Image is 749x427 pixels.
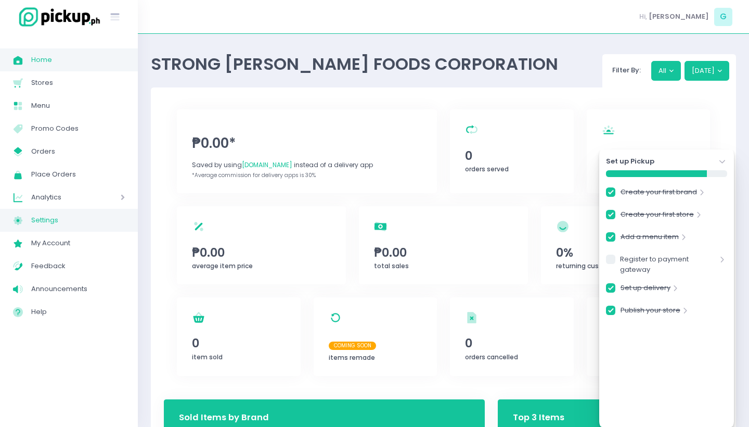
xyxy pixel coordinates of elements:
span: Settings [31,213,125,227]
a: 0refunded orders [587,297,711,376]
a: 0orders [587,109,711,193]
a: 0orders cancelled [450,297,574,376]
a: Register to payment gateway [620,254,717,274]
a: ₱0.00average item price [177,206,346,284]
span: orders cancelled [465,353,518,361]
a: Create your first brand [621,187,697,201]
span: G [714,8,732,26]
span: orders served [465,165,509,173]
span: 0% [556,244,695,261]
span: items remade [329,353,375,362]
span: 0 [465,147,558,165]
a: ₱0.00total sales [359,206,528,284]
img: logo [13,6,101,28]
span: Menu [31,99,125,112]
span: Hi, [639,11,647,22]
span: Place Orders [31,168,125,181]
span: My Account [31,236,125,250]
span: Analytics [31,191,91,204]
span: [PERSON_NAME] [649,11,709,22]
span: Announcements [31,282,125,296]
span: STRONG [PERSON_NAME] FOODS CORPORATION [151,52,558,76]
a: Publish your store [621,305,680,319]
span: 0 [465,334,558,352]
span: Filter By: [609,65,644,75]
a: Set up delivery [621,283,670,297]
a: Create your first store [621,209,694,223]
span: [DOMAIN_NAME] [242,160,292,169]
span: ₱0.00 [374,244,513,261]
span: total sales [374,261,409,270]
span: *Average commission for delivery apps is 30% [192,171,316,179]
a: 0item sold [177,297,301,376]
span: 0 [602,147,695,165]
span: Coming Soon [329,342,377,350]
div: Saved by using instead of a delivery app [192,160,422,170]
span: Orders [31,145,125,158]
strong: Set up Pickup [606,156,654,167]
span: Home [31,53,125,67]
a: Add a menu item [621,232,679,246]
a: 0%returning customers [541,206,710,284]
span: Feedback [31,259,125,273]
a: 0orders served [450,109,574,193]
span: returning customers [556,261,623,270]
span: ₱0.00* [192,133,422,154]
span: ₱0.00 [192,244,331,261]
button: All [651,61,681,81]
span: Help [31,305,125,319]
span: item sold [192,353,223,361]
span: 0 [192,334,285,352]
h3: Sold Items by Brand [179,411,269,424]
span: Stores [31,76,125,90]
span: Promo Codes [31,122,125,135]
button: [DATE] [685,61,730,81]
span: average item price [192,261,253,270]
